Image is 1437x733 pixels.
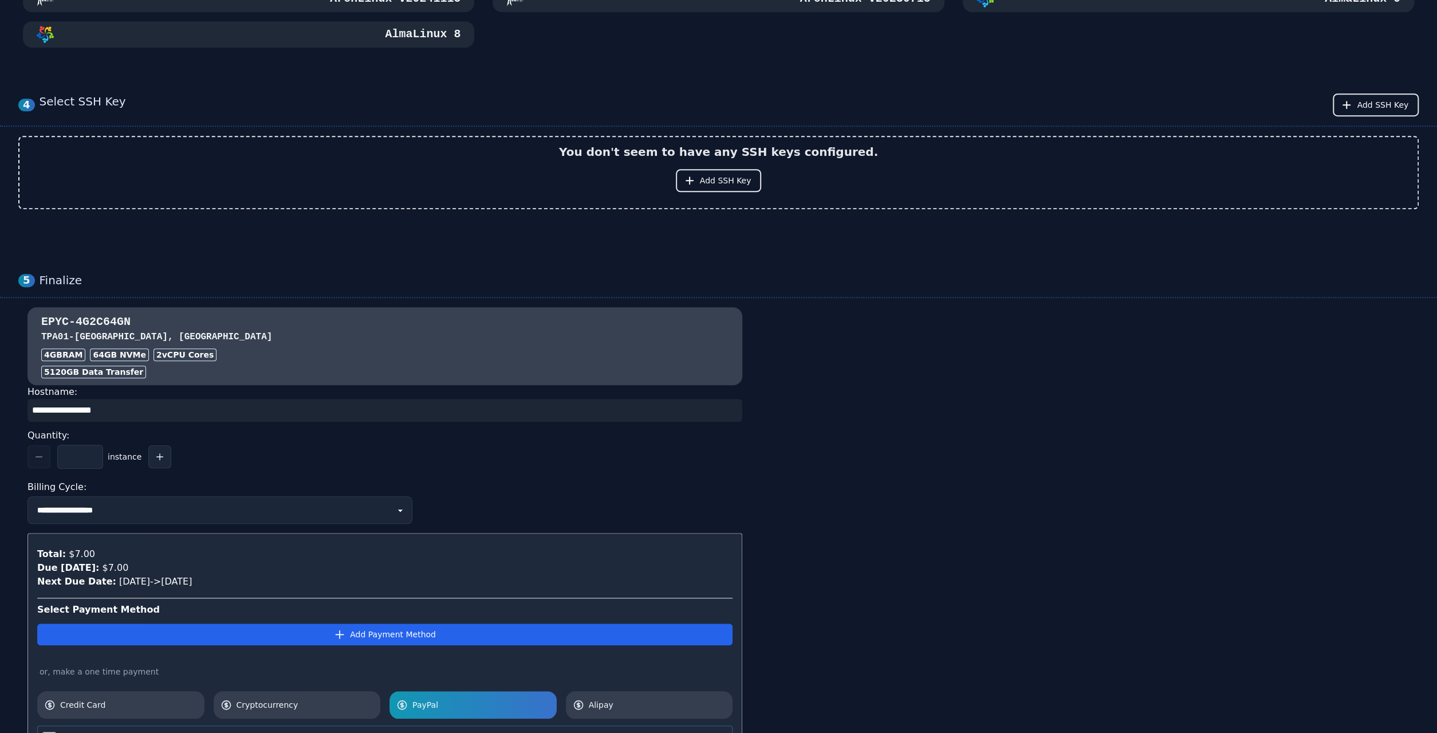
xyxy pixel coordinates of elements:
div: 4 [18,99,35,112]
div: 64 GB NVMe [90,348,149,361]
div: 4GB RAM [41,348,85,361]
div: 5120 GB Data Transfer [41,366,146,378]
span: PayPal [412,699,550,711]
div: [DATE] -> [DATE] [37,575,733,589]
div: Due [DATE]: [37,561,99,575]
button: Add SSH Key [676,169,762,192]
div: Next Due Date: [37,575,116,589]
button: AlmaLinux 8AlmaLinux 8 [23,21,474,48]
div: Quantity: [27,426,742,445]
div: 2 vCPU Cores [153,348,216,361]
h3: EPYC-4G2C64GN [41,314,729,330]
div: Select SSH Key [40,93,126,116]
button: Add SSH Key [1333,93,1419,116]
div: $7.00 [99,561,128,575]
div: Total: [37,547,66,561]
div: Finalize [40,273,1419,288]
h3: AlmaLinux 8 [383,26,460,42]
span: Add SSH Key [700,175,751,186]
div: 5 [18,274,35,287]
span: Alipay [589,699,726,711]
span: Cryptocurrency [237,699,374,711]
span: Credit Card [60,699,198,711]
span: instance [108,451,141,462]
div: or, make a one time payment [37,666,733,677]
h2: You don't seem to have any SSH keys configured. [559,144,878,160]
button: Add Payment Method [37,624,733,645]
div: Select Payment Method [37,603,733,617]
h3: TPA01 - [GEOGRAPHIC_DATA], [GEOGRAPHIC_DATA] [41,330,729,344]
img: AlmaLinux 8 [37,26,54,43]
div: Hostname: [27,385,742,422]
span: Add SSH Key [1357,99,1408,111]
div: $7.00 [66,547,95,561]
div: Billing Cycle: [27,478,742,496]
